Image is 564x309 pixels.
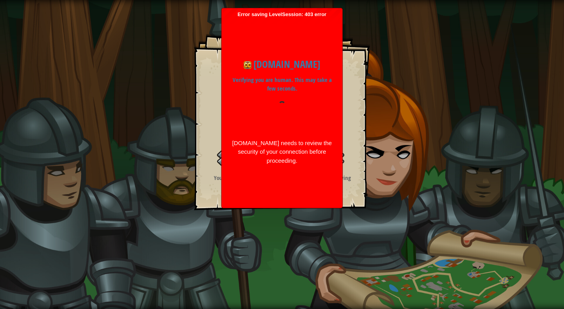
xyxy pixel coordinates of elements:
div: [DOMAIN_NAME] needs to review the security of your connection before proceeding. [231,139,333,165]
li: Collect the gem. [215,85,337,97]
h1: [DOMAIN_NAME] [231,57,333,72]
p: You don't need to know any programming to start playing CodeCombat. [204,174,361,191]
img: Icon for codecombat.com [244,61,251,69]
li: Avoid the spikes. [215,74,337,85]
p: Verifying you are human. This may take a few seconds. [231,76,333,93]
span: Error saving LevelSession: 403 error [226,11,338,204]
